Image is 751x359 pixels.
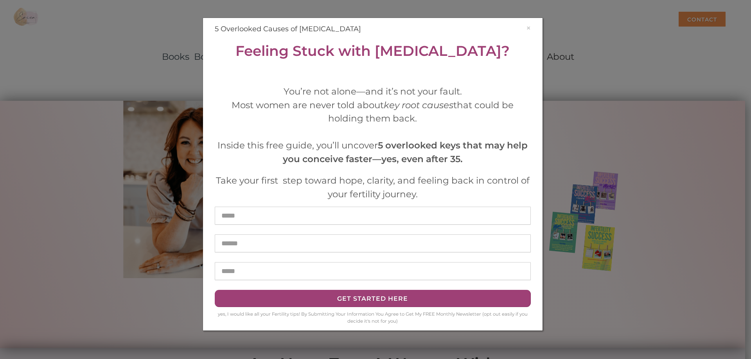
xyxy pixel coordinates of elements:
[217,140,528,164] span: Inside this free guide, you’ll uncover
[232,100,514,124] span: Most women are never told about that could be holding them back.
[215,311,531,325] div: yes, I would like all your Fertility tips! By Submitting Your Information You Agree to Get My FRE...
[284,86,462,97] span: You’re not alone—and it’s not your fault.
[225,293,520,304] div: Get Started HERE
[235,42,510,59] strong: Feeling Stuck with [MEDICAL_DATA]?
[283,140,528,164] strong: 5 overlooked keys that may help you conceive faster—yes, even after 35.
[215,24,531,34] h4: 5 Overlooked Causes of [MEDICAL_DATA]
[216,175,530,200] span: Take your first step toward hope, clarity, and feeling back in control of your fertility journey.
[526,24,531,32] button: ×
[384,100,453,111] em: key root causes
